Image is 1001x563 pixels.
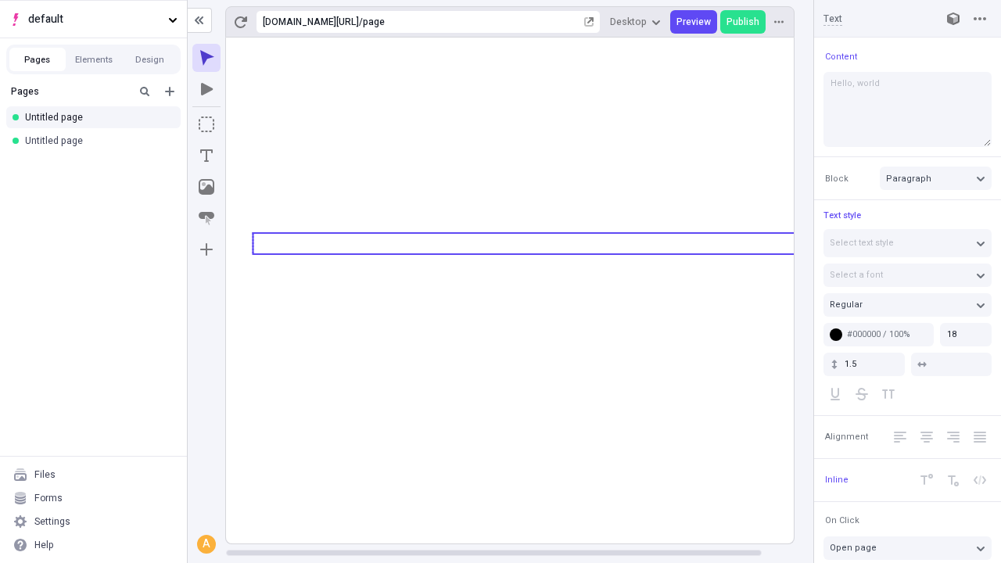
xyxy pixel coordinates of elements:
[822,47,860,66] button: Content
[880,167,992,190] button: Paragraph
[720,10,766,34] button: Publish
[822,169,852,188] button: Block
[830,236,894,249] span: Select text style
[825,431,868,443] span: Alignment
[192,173,221,201] button: Image
[34,539,54,551] div: Help
[823,209,861,222] span: Text style
[199,536,214,552] div: A
[823,293,992,317] button: Regular
[823,12,926,26] input: Text
[34,468,56,481] div: Files
[122,48,178,71] button: Design
[942,425,965,449] button: Right Align
[915,468,938,492] button: Superscript
[160,82,179,101] button: Add new
[263,16,359,28] div: [URL][DOMAIN_NAME]
[823,323,934,346] button: #000000 / 100%
[28,11,162,28] span: default
[363,16,581,28] div: page
[11,85,129,98] div: Pages
[968,468,992,492] button: Code
[825,173,849,185] span: Block
[822,428,871,446] button: Alignment
[192,142,221,170] button: Text
[359,16,363,28] div: /
[888,425,912,449] button: Left Align
[830,541,877,554] span: Open page
[676,16,711,28] span: Preview
[604,10,667,34] button: Desktop
[823,264,992,287] button: Select a font
[9,48,66,71] button: Pages
[66,48,122,71] button: Elements
[34,492,63,504] div: Forms
[610,16,647,28] span: Desktop
[830,268,883,281] span: Select a font
[823,72,992,147] textarea: Hello, worl
[670,10,717,34] button: Preview
[942,468,965,492] button: Subscript
[25,134,168,147] div: Untitled page
[825,51,857,63] span: Content
[915,425,938,449] button: Center Align
[192,110,221,138] button: Box
[968,425,992,449] button: Justify
[823,536,992,560] button: Open page
[886,172,931,185] span: Paragraph
[822,471,852,489] button: Inline
[823,229,992,257] button: Select text style
[830,298,863,311] span: Regular
[25,111,168,124] div: Untitled page
[825,474,849,486] span: Inline
[847,328,927,340] div: #000000 / 100%
[192,204,221,232] button: Button
[825,515,859,526] span: On Click
[34,515,70,528] div: Settings
[727,16,759,28] span: Publish
[822,511,863,530] button: On Click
